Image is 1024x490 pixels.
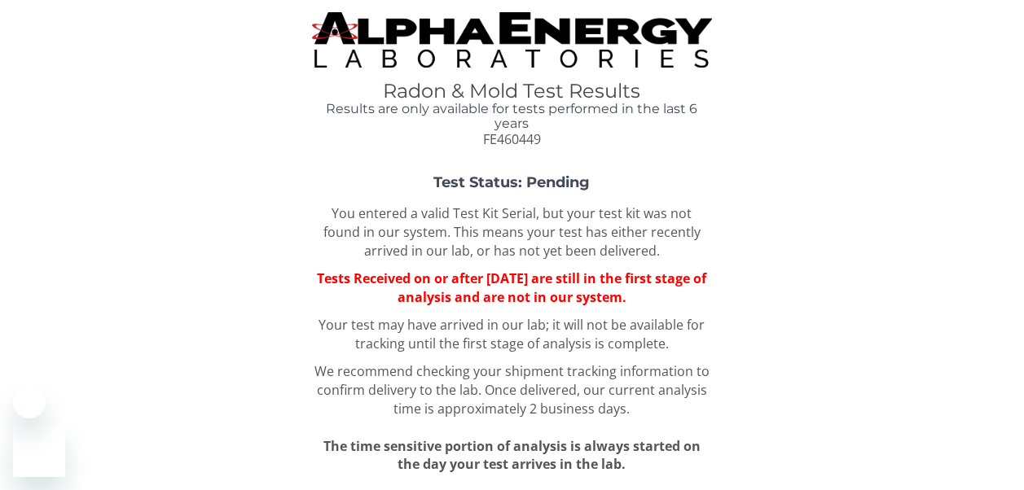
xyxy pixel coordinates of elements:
h4: Results are only available for tests performed in the last 6 years [312,102,712,130]
span: The time sensitive portion of analysis is always started on the day your test arrives in the lab. [323,437,701,474]
span: Tests Received on or after [DATE] are still in the first stage of analysis and are not in our sys... [317,269,706,306]
img: TightCrop.jpg [312,12,712,68]
strong: Test Status: Pending [433,173,590,191]
span: FE460449 [483,130,541,148]
iframe: Button to launch messaging window [13,425,65,477]
span: Once delivered, our current analysis time is approximately 2 business days. [393,381,707,418]
p: You entered a valid Test Kit Serial, but your test kit was not found in our system. This means yo... [312,204,712,260]
iframe: Close message [13,386,46,418]
span: We recommend checking your shipment tracking information to confirm delivery to the lab. [314,362,710,399]
p: Your test may have arrived in our lab; it will not be available for tracking until the first stag... [312,316,712,353]
h1: Radon & Mold Test Results [312,81,712,102]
